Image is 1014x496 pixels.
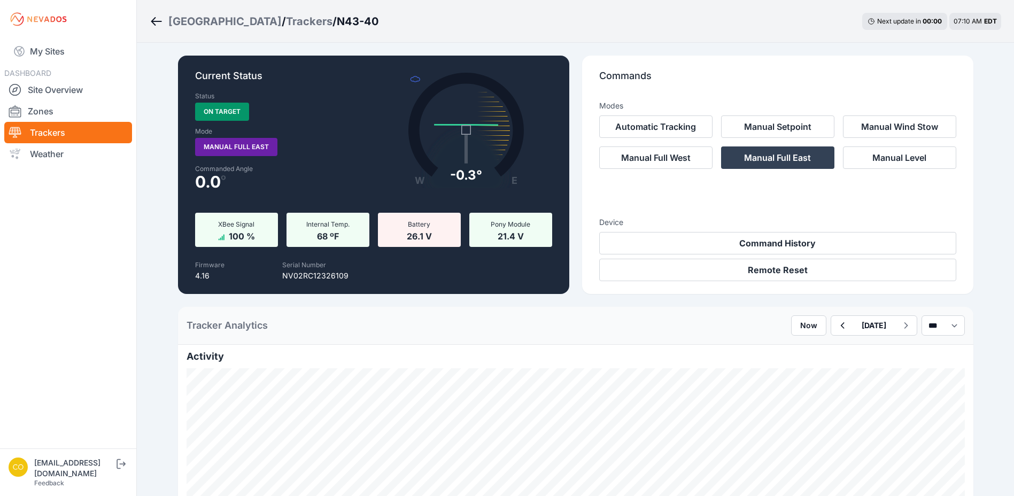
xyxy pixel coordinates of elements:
[195,270,225,281] p: 4.16
[599,259,956,281] button: Remote Reset
[791,315,826,336] button: Now
[306,220,350,228] span: Internal Temp.
[9,11,68,28] img: Nevados
[229,229,255,242] span: 100 %
[150,7,378,35] nav: Breadcrumb
[195,68,552,92] p: Current Status
[599,146,713,169] button: Manual Full West
[4,100,132,122] a: Zones
[195,165,367,173] label: Commanded Angle
[286,14,332,29] a: Trackers
[195,92,214,100] label: Status
[450,167,482,184] div: -0.3°
[282,270,349,281] p: NV02RC12326109
[407,229,432,242] span: 26.1 V
[599,68,956,92] p: Commands
[9,458,28,477] img: controlroomoperator@invenergy.com
[843,146,956,169] button: Manual Level
[317,229,339,242] span: 68 ºF
[877,17,921,25] span: Next update in
[721,146,834,169] button: Manual Full East
[168,14,282,29] a: [GEOGRAPHIC_DATA]
[195,261,225,269] label: Firmware
[332,14,337,29] span: /
[954,17,982,25] span: 07:10 AM
[498,229,524,242] span: 21.4 V
[4,38,132,64] a: My Sites
[843,115,956,138] button: Manual Wind Stow
[34,458,114,479] div: [EMAIL_ADDRESS][DOMAIN_NAME]
[282,261,326,269] label: Serial Number
[337,14,378,29] h3: N43-40
[408,220,430,228] span: Battery
[984,17,997,25] span: EDT
[599,115,713,138] button: Automatic Tracking
[187,318,268,333] h2: Tracker Analytics
[187,349,965,364] h2: Activity
[4,79,132,100] a: Site Overview
[195,103,249,121] span: On Target
[195,175,221,188] span: 0.0
[923,17,942,26] div: 00 : 00
[282,14,286,29] span: /
[34,479,64,487] a: Feedback
[221,175,226,184] span: º
[218,220,254,228] span: XBee Signal
[491,220,530,228] span: Pony Module
[4,122,132,143] a: Trackers
[853,316,895,335] button: [DATE]
[599,232,956,254] button: Command History
[721,115,834,138] button: Manual Setpoint
[599,100,623,111] h3: Modes
[4,68,51,77] span: DASHBOARD
[195,127,212,136] label: Mode
[4,143,132,165] a: Weather
[195,138,277,156] span: Manual Full East
[599,217,956,228] h3: Device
